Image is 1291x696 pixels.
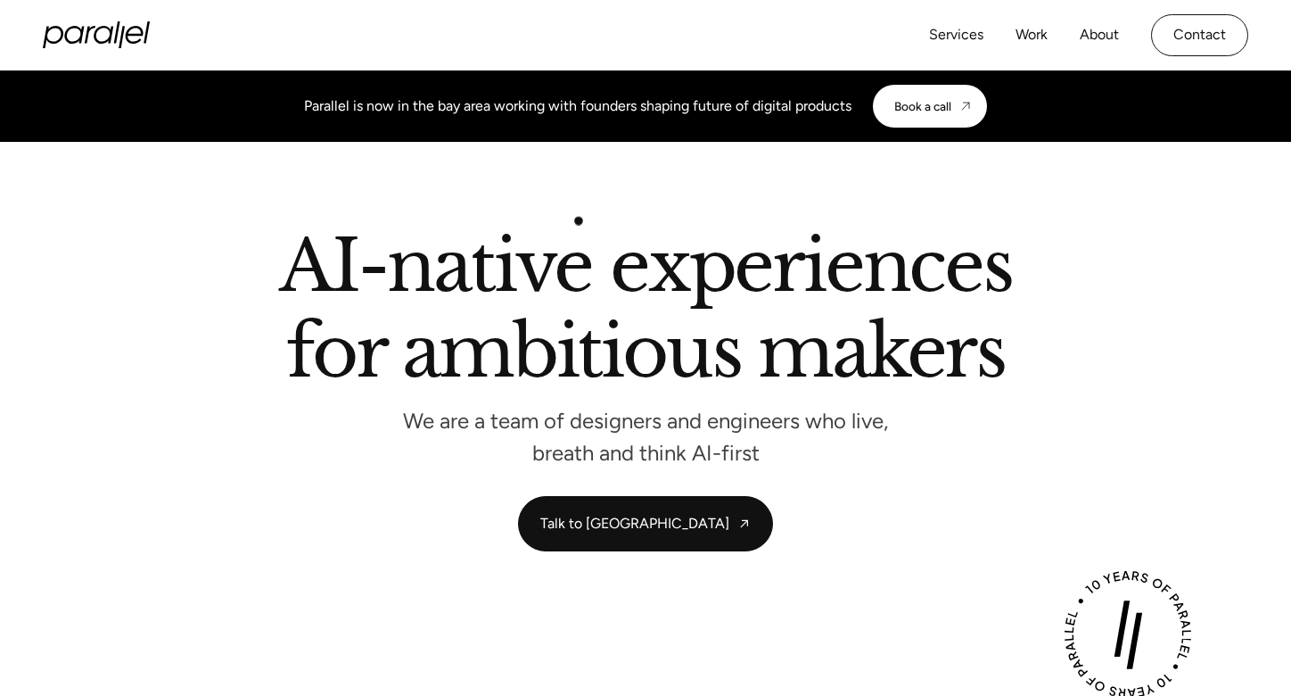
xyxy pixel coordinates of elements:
div: Parallel is now in the bay area working with founders shaping future of digital products [304,95,851,117]
a: home [43,21,150,48]
div: Book a call [894,99,951,113]
a: Services [929,22,983,48]
h2: AI-native experiences for ambitious makers [137,231,1154,394]
a: Book a call [873,85,987,128]
p: We are a team of designers and engineers who live, breath and think AI-first [378,413,913,460]
a: Contact [1151,14,1248,56]
a: Work [1016,22,1048,48]
a: About [1080,22,1119,48]
img: CTA arrow image [958,99,973,113]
